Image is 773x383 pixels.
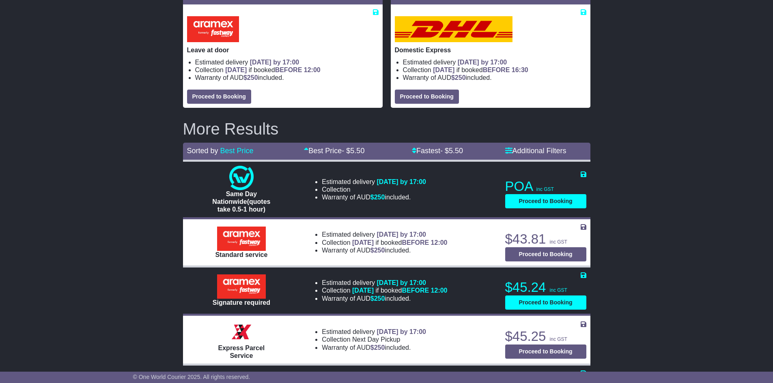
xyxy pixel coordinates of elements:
[350,147,364,155] span: 5.50
[322,279,447,287] li: Estimated delivery
[505,231,586,247] p: $43.81
[402,287,429,294] span: BEFORE
[352,239,447,246] span: if booked
[322,186,426,193] li: Collection
[304,66,321,73] span: 12:00
[449,147,463,155] span: 5.50
[352,287,447,294] span: if booked
[187,90,251,104] button: Proceed to Booking
[183,120,590,138] h2: More Results
[377,328,426,335] span: [DATE] by 17:00
[395,16,512,42] img: DHL: Domestic Express
[187,16,239,42] img: Aramex: Leave at door
[229,320,254,344] img: Border Express: Express Parcel Service
[512,66,528,73] span: 16:30
[505,178,586,195] p: POA
[195,74,379,81] li: Warranty of AUD included.
[455,74,466,81] span: 250
[431,239,448,246] span: 12:00
[212,190,270,213] span: Same Day Nationwide(quotes take 0.5-1 hour)
[403,58,586,66] li: Estimated delivery
[403,66,586,74] li: Collection
[483,66,510,73] span: BEFORE
[217,274,266,299] img: Aramex: Signature required
[374,194,385,201] span: 250
[412,147,463,155] a: Fastest- $5.50
[322,344,426,351] li: Warranty of AUD included.
[505,295,586,310] button: Proceed to Booking
[225,66,320,73] span: if booked
[505,194,586,208] button: Proceed to Booking
[187,147,218,155] span: Sorted by
[218,344,265,359] span: Express Parcel Service
[433,66,528,73] span: if booked
[550,336,567,342] span: inc GST
[304,147,364,155] a: Best Price- $5.50
[215,251,267,258] span: Standard service
[374,344,385,351] span: 250
[370,194,385,201] span: $
[275,66,302,73] span: BEFORE
[217,227,266,251] img: Aramex: Standard service
[395,90,459,104] button: Proceed to Booking
[370,247,385,254] span: $
[377,279,426,286] span: [DATE] by 17:00
[225,66,247,73] span: [DATE]
[431,287,448,294] span: 12:00
[440,147,463,155] span: - $
[250,59,299,66] span: [DATE] by 17:00
[322,287,447,294] li: Collection
[395,46,586,54] p: Domestic Express
[322,246,447,254] li: Warranty of AUD included.
[403,74,586,81] li: Warranty of AUD included.
[536,186,554,192] span: inc GST
[352,239,374,246] span: [DATE]
[451,74,466,81] span: $
[550,287,567,293] span: inc GST
[370,344,385,351] span: $
[220,147,254,155] a: Best Price
[505,279,586,295] p: $45.24
[342,147,364,155] span: - $
[195,66,379,74] li: Collection
[243,74,258,81] span: $
[195,58,379,66] li: Estimated delivery
[322,336,426,343] li: Collection
[322,231,447,238] li: Estimated delivery
[505,147,566,155] a: Additional Filters
[370,295,385,302] span: $
[322,295,447,302] li: Warranty of AUD included.
[133,374,250,380] span: © One World Courier 2025. All rights reserved.
[352,287,374,294] span: [DATE]
[247,74,258,81] span: 250
[352,336,400,343] span: Next Day Pickup
[402,239,429,246] span: BEFORE
[213,299,270,306] span: Signature required
[505,344,586,359] button: Proceed to Booking
[322,328,426,336] li: Estimated delivery
[433,66,454,73] span: [DATE]
[374,295,385,302] span: 250
[550,239,567,245] span: inc GST
[505,247,586,261] button: Proceed to Booking
[458,59,507,66] span: [DATE] by 17:00
[229,166,254,190] img: One World Courier: Same Day Nationwide(quotes take 0.5-1 hour)
[187,46,379,54] p: Leave at door
[505,328,586,344] p: $45.25
[322,239,447,246] li: Collection
[322,178,426,186] li: Estimated delivery
[374,247,385,254] span: 250
[377,178,426,185] span: [DATE] by 17:00
[322,193,426,201] li: Warranty of AUD included.
[377,231,426,238] span: [DATE] by 17:00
